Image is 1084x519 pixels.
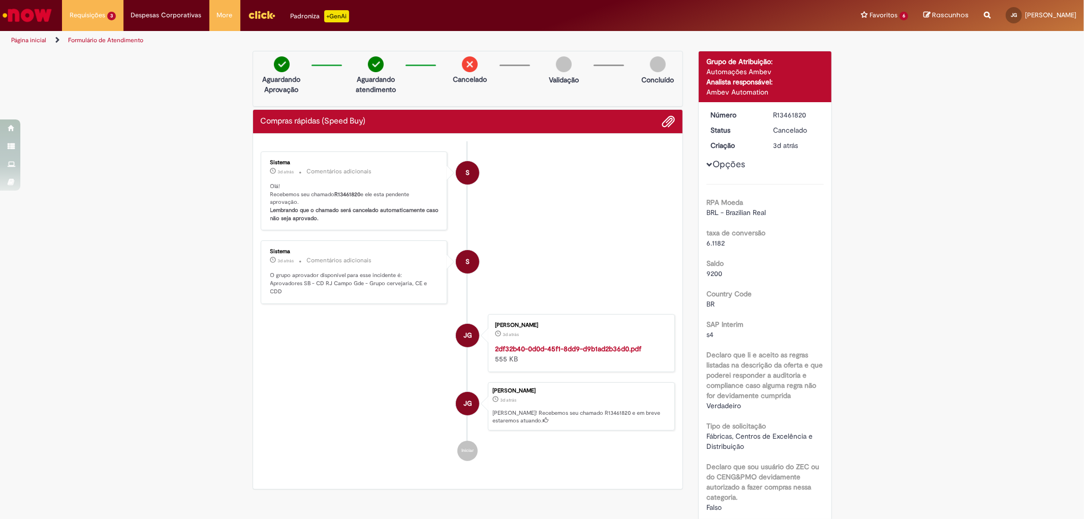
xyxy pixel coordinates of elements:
[1025,11,1076,19] span: [PERSON_NAME]
[900,12,908,20] span: 6
[131,10,202,20] span: Despesas Corporativas
[706,299,715,309] span: BR
[291,10,349,22] div: Padroniza
[662,115,675,128] button: Adicionar anexos
[549,75,579,85] p: Validação
[706,330,714,339] span: s4
[706,87,824,97] div: Ambev Automation
[270,206,441,222] b: Lembrando que o chamado será cancelado automaticamente caso não seja aprovado.
[217,10,233,20] span: More
[706,269,722,278] span: 9200
[70,10,105,20] span: Requisições
[703,110,765,120] dt: Número
[351,74,400,95] p: Aguardando atendimento
[462,56,478,72] img: remove.png
[257,74,306,95] p: Aguardando Aprovação
[923,11,969,20] a: Rascunhos
[270,182,440,223] p: Olá! Recebemos seu chamado e ele esta pendente aprovação.
[500,397,516,403] span: 3d atrás
[703,140,765,150] dt: Criação
[773,110,820,120] div: R13461820
[274,56,290,72] img: check-circle-green.png
[8,31,715,50] ul: Trilhas de página
[495,344,664,364] div: 555 KB
[870,10,897,20] span: Favoritos
[503,331,519,338] time: 29/08/2025 11:21:09
[706,198,743,207] b: RPA Moeda
[641,75,674,85] p: Concluído
[706,67,824,77] div: Automações Ambev
[650,56,666,72] img: img-circle-grey.png
[773,125,820,135] div: Cancelado
[307,167,372,176] small: Comentários adicionais
[270,160,440,166] div: Sistema
[11,36,46,44] a: Página inicial
[456,250,479,273] div: System
[466,161,470,185] span: S
[270,249,440,255] div: Sistema
[706,421,766,431] b: Tipo de solicitação
[278,258,294,264] time: 29/08/2025 11:21:22
[278,258,294,264] span: 3d atrás
[706,77,824,87] div: Analista responsável:
[270,271,440,295] p: O grupo aprovador disponível para esse incidente é: Aprovadores SB - CD RJ Campo Gde - Grupo cerv...
[324,10,349,22] p: +GenAi
[495,322,664,328] div: [PERSON_NAME]
[68,36,143,44] a: Formulário de Atendimento
[261,141,675,471] ul: Histórico de tíquete
[463,391,472,416] span: JG
[335,191,361,198] b: R13461820
[453,74,487,84] p: Cancelado
[278,169,294,175] time: 29/08/2025 11:21:25
[773,140,820,150] div: 29/08/2025 11:21:13
[556,56,572,72] img: img-circle-grey.png
[495,344,641,353] a: 2df32b40-0d0d-45f1-8dd9-d9b1ad2b36d0.pdf
[500,397,516,403] time: 29/08/2025 11:21:13
[261,117,366,126] h2: Compras rápidas (Speed Buy) Histórico de tíquete
[368,56,384,72] img: check-circle-green.png
[248,7,275,22] img: click_logo_yellow_360x200.png
[492,409,669,425] p: [PERSON_NAME]! Recebemos seu chamado R13461820 e em breve estaremos atuando.
[456,161,479,185] div: System
[107,12,116,20] span: 3
[703,125,765,135] dt: Status
[706,503,722,512] span: Falso
[706,289,752,298] b: Country Code
[706,401,741,410] span: Verdadeiro
[706,432,815,451] span: Fábricas, Centros de Excelência e Distribuição
[706,208,766,217] span: BRL - Brazilian Real
[706,56,824,67] div: Grupo de Atribuição:
[307,256,372,265] small: Comentários adicionais
[706,238,725,248] span: 6.1182
[706,228,765,237] b: taxa de conversão
[492,388,669,394] div: [PERSON_NAME]
[1,5,53,25] img: ServiceNow
[706,259,724,268] b: Saldo
[1011,12,1017,18] span: JG
[463,323,472,348] span: JG
[706,320,744,329] b: SAP Interim
[706,350,823,400] b: Declaro que li e aceito as regras listadas na descrição da oferta e que poderei responder a audit...
[456,324,479,347] div: Joao Felipe Dos Santos Goncalves
[932,10,969,20] span: Rascunhos
[456,392,479,415] div: Joao Felipe Dos Santos Goncalves
[261,382,675,431] li: Joao Felipe Dos Santos Goncalves
[773,141,798,150] span: 3d atrás
[466,250,470,274] span: S
[278,169,294,175] span: 3d atrás
[503,331,519,338] span: 3d atrás
[706,462,819,502] b: Declaro que sou usuário do ZEC ou do CENG&PMO devidamente autorizado a fazer compras nessa catego...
